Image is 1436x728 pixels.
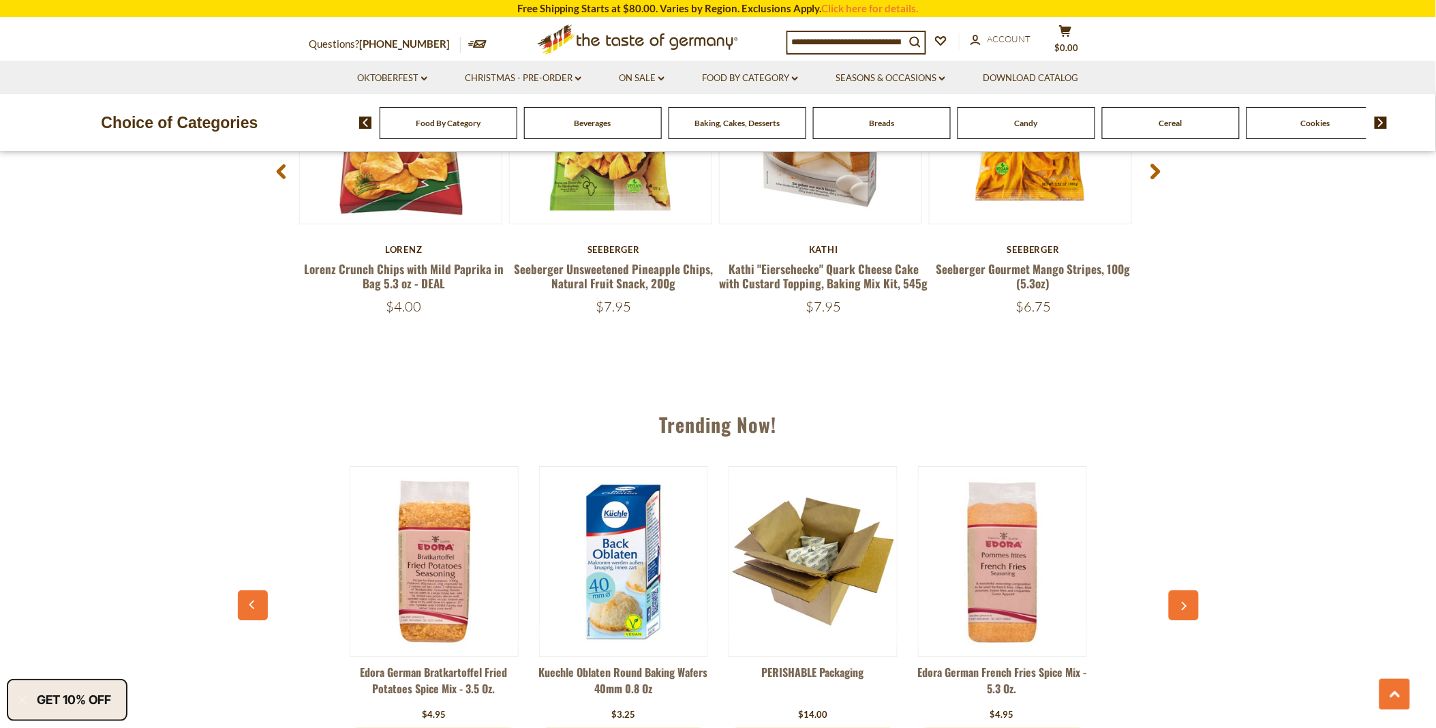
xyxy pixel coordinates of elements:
img: previous arrow [359,117,372,129]
div: $4.95 [422,708,446,722]
img: Edora German Bratkartoffel Fried Potatoes Spice Mix - 3.5 oz. [350,478,518,646]
a: Click here for details. [822,2,919,14]
div: Trending Now! [245,393,1192,449]
a: Food By Category [702,71,798,86]
button: $0.00 [1045,25,1086,59]
a: Lorenz Crunch Chips with Mild Paprika in Bag 5.3 oz - DEAL [304,260,504,292]
a: Christmas - PRE-ORDER [465,71,581,86]
a: Seasons & Occasions [836,71,945,86]
span: $7.95 [806,298,842,315]
div: Lorenz [299,244,509,255]
a: PERISHABLE Packaging [729,664,898,705]
a: Account [971,32,1031,47]
div: Seeberger [509,244,719,255]
span: $0.00 [1055,42,1079,53]
a: Cereal [1159,118,1182,128]
img: Kuechle Oblaten Round Baking Wafers 40mm 0.8 oz [540,478,707,646]
img: PERISHABLE Packaging [729,478,897,646]
span: $4.00 [386,298,422,315]
a: Seeberger Unsweetened Pineapple Chips, Natural Fruit Snack, 200g [515,260,714,292]
p: Questions? [309,35,461,53]
a: Kathi "Eierschecke" Quark Cheese Cake with Custard Topping, Baking Mix Kit, 545g [720,260,928,292]
img: next arrow [1375,117,1388,129]
span: Account [988,33,1031,44]
span: $6.75 [1016,298,1052,315]
a: Food By Category [416,118,480,128]
div: $4.95 [990,708,1014,722]
div: Seeberger [929,244,1139,255]
a: Kuechle Oblaten Round Baking Wafers 40mm 0.8 oz [539,664,708,705]
a: Edora German Bratkartoffel Fried Potatoes Spice Mix - 3.5 oz. [350,664,519,705]
a: Oktoberfest [357,71,427,86]
a: Beverages [575,118,611,128]
a: Baking, Cakes, Desserts [694,118,780,128]
a: Download Catalog [983,71,1078,86]
div: $14.00 [798,708,827,722]
a: Candy [1015,118,1038,128]
a: [PHONE_NUMBER] [360,37,450,50]
img: Edora German French Fries Spice Mix - 5.3 oz. [919,478,1086,646]
div: $3.25 [611,708,635,722]
a: Edora German French Fries Spice Mix - 5.3 oz. [918,664,1087,705]
span: $7.95 [596,298,632,315]
a: Cookies [1300,118,1330,128]
a: On Sale [619,71,664,86]
a: Breads [869,118,894,128]
a: Seeberger Gourmet Mango Stripes, 100g (5.3oz) [936,260,1131,292]
div: Kathi [719,244,929,255]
